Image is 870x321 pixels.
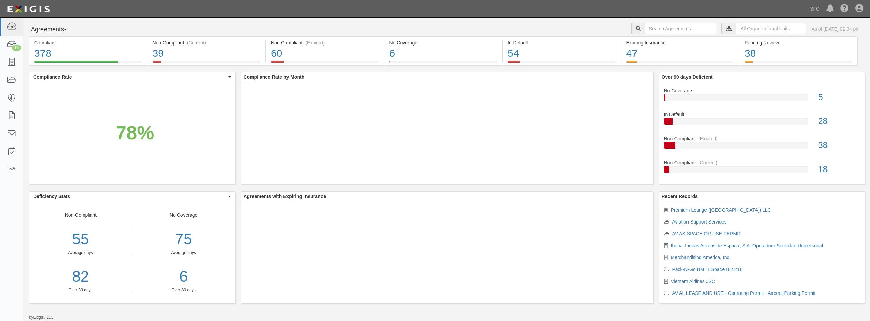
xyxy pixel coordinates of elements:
div: 38 [745,46,852,61]
a: Premium Lounge ([GEOGRAPHIC_DATA]) LLC [671,207,771,213]
a: Pack-N-Go HMT1 Space B.2.216 [672,267,743,272]
div: Average days [29,250,132,256]
a: Non-Compliant(Current)18 [664,159,860,178]
div: Non-Compliant [29,212,132,293]
a: Exigis, LLC [33,315,54,320]
a: AV AL LEASE AND USE - Operating Permit - Aircraft Parking Permit [672,290,816,296]
div: No Coverage [132,212,235,293]
div: 38 [813,139,865,151]
div: (Expired) [698,135,718,142]
div: 55 [29,229,132,250]
span: Compliance Rate [33,74,227,81]
div: No Coverage [659,87,865,94]
a: Iberia, Lineas Aereas de Espana, S.A. Operadora Sociedad Unipersonal [671,243,823,248]
a: In Default54 [503,61,621,66]
div: 75 [137,229,230,250]
a: No Coverage5 [664,87,860,111]
div: In Default [508,39,615,46]
a: No Coverage6 [384,61,502,66]
a: Aviation Support Services [672,219,727,225]
div: 19 [12,45,21,51]
div: Over 30 days [29,287,132,293]
b: Compliance Rate by Month [244,74,305,80]
div: (Expired) [305,39,325,46]
div: 28 [813,115,865,127]
a: 82 [29,266,132,287]
div: (Current) [698,159,717,166]
img: logo-5460c22ac91f19d4615b14bd174203de0afe785f0fc80cf4dbbc73dc1793850b.png [5,3,52,15]
div: 54 [508,46,615,61]
div: 39 [153,46,260,61]
small: by [29,315,54,320]
b: Agreements with Expiring Insurance [244,194,326,199]
a: Merchandising America, Inc. [671,255,731,260]
button: Agreements [29,23,80,36]
a: Pending Review38 [739,61,857,66]
span: Deficiency Stats [33,193,227,200]
div: Non-Compliant (Current) [153,39,260,46]
div: Over 30 days [137,287,230,293]
div: Non-Compliant [659,159,865,166]
button: Compliance Rate [29,72,235,82]
a: Non-Compliant(Current)39 [147,61,265,66]
div: Non-Compliant [659,135,865,142]
a: 6 [137,266,230,287]
a: Compliant378 [29,61,147,66]
input: Search Agreements [645,23,716,34]
a: In Default28 [664,111,860,135]
a: Expiring Insurance47 [621,61,739,66]
div: Expiring Insurance [626,39,734,46]
b: Recent Records [662,194,698,199]
div: In Default [659,111,865,118]
div: 18 [813,163,865,176]
div: 78% [116,119,154,146]
input: All Organizational Units [736,23,806,34]
a: AV AS SPACE OR USE PERMIT [672,231,742,236]
div: Compliant [34,39,142,46]
div: Average days [137,250,230,256]
div: 60 [271,46,379,61]
a: Non-Compliant(Expired)60 [266,61,384,66]
div: 6 [389,46,497,61]
a: SFO [806,2,823,16]
div: 378 [34,46,142,61]
b: Over 90 days Deficient [662,74,713,80]
div: Non-Compliant (Expired) [271,39,379,46]
a: Non-Compliant(Expired)38 [664,135,860,159]
div: No Coverage [389,39,497,46]
i: Help Center - Complianz [840,5,849,13]
div: As of [DATE] 02:34 pm [812,25,860,32]
div: Pending Review [745,39,852,46]
button: Deficiency Stats [29,192,235,201]
div: 47 [626,46,734,61]
a: Vietnam Airlines JSC [671,279,715,284]
div: (Current) [187,39,206,46]
div: 5 [813,91,865,104]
